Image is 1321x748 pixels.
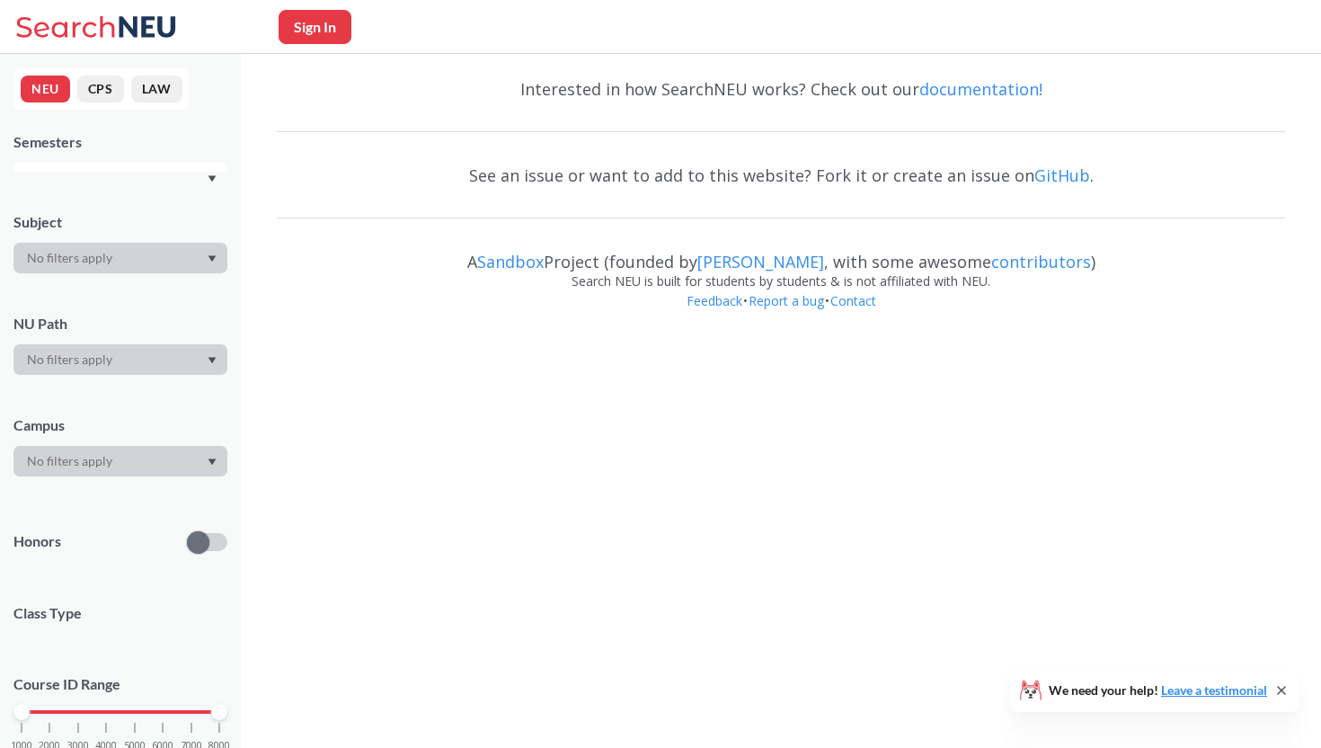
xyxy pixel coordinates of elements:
[991,251,1091,272] a: contributors
[1034,165,1090,186] a: GitHub
[208,175,217,183] svg: Dropdown arrow
[13,243,227,273] div: Dropdown arrow
[131,76,182,102] button: LAW
[1161,682,1267,698] a: Leave a testimonial
[13,415,227,435] div: Campus
[13,212,227,232] div: Subject
[13,314,227,334] div: NU Path
[277,291,1285,338] div: • •
[277,272,1285,291] div: Search NEU is built for students by students & is not affiliated with NEU.
[829,292,877,309] a: Contact
[279,10,351,44] button: Sign In
[277,63,1285,115] div: Interested in how SearchNEU works? Check out our
[13,344,227,375] div: Dropdown arrow
[13,674,227,695] p: Course ID Range
[919,78,1042,100] a: documentation!
[13,603,227,623] span: Class Type
[477,251,544,272] a: Sandbox
[208,459,217,466] svg: Dropdown arrow
[277,149,1285,201] div: See an issue or want to add to this website? Fork it or create an issue on .
[277,236,1285,272] div: A Project (founded by , with some awesome )
[748,292,825,309] a: Report a bug
[208,255,217,263] svg: Dropdown arrow
[686,292,743,309] a: Feedback
[208,357,217,364] svg: Dropdown arrow
[13,531,61,552] p: Honors
[697,251,824,272] a: [PERSON_NAME]
[13,132,227,152] div: Semesters
[77,76,124,102] button: CPS
[1049,684,1267,697] span: We need your help!
[21,76,70,102] button: NEU
[13,446,227,476] div: Dropdown arrow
